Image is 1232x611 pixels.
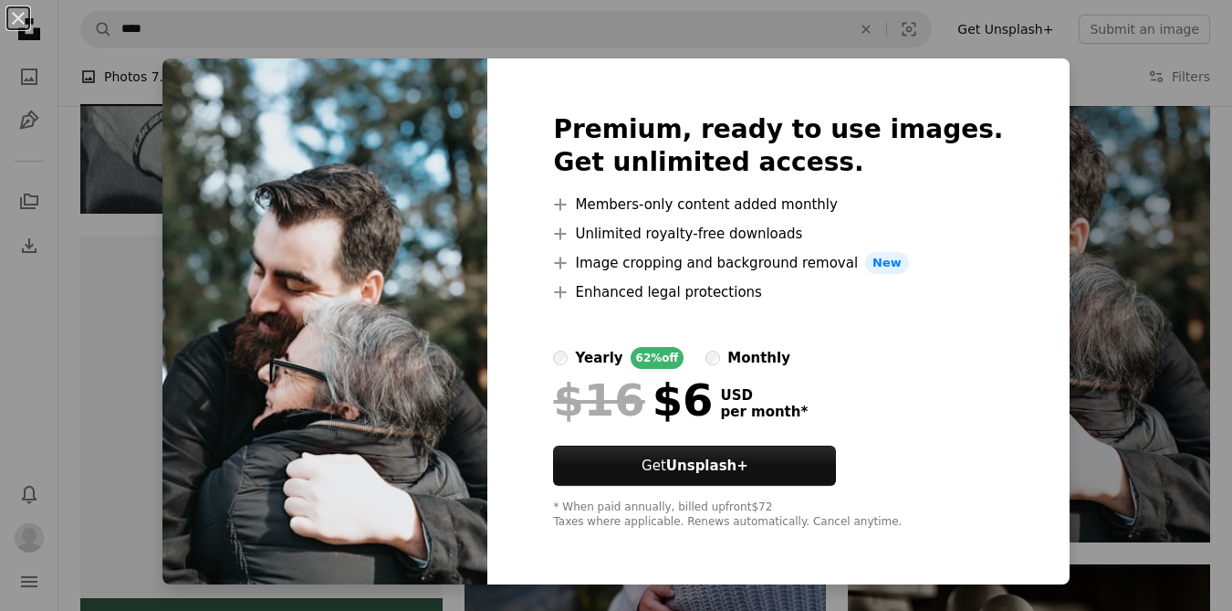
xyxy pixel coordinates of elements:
[29,29,44,44] img: logo_orange.svg
[720,404,808,420] span: per month *
[666,458,748,474] strong: Unsplash+
[69,111,163,123] div: Domain Overview
[553,223,1003,245] li: Unlimited royalty-free downloads
[553,376,644,424] span: $16
[553,351,568,365] input: yearly62%off
[631,347,684,369] div: 62% off
[202,111,308,123] div: Keywords by Traffic
[553,376,713,424] div: $6
[865,252,909,274] span: New
[162,58,487,585] img: premium_photo-1670792253220-b936880b0f1b
[575,347,622,369] div: yearly
[553,252,1003,274] li: Image cropping and background removal
[553,113,1003,179] h2: Premium, ready to use images. Get unlimited access.
[29,47,44,62] img: website_grey.svg
[553,194,1003,216] li: Members-only content added monthly
[182,110,196,124] img: tab_keywords_by_traffic_grey.svg
[553,446,836,486] a: GetUnsplash+
[51,29,89,44] div: v 4.0.25
[47,47,201,62] div: Domain: [DOMAIN_NAME]
[49,110,64,124] img: tab_domain_overview_orange.svg
[720,387,808,404] span: USD
[727,347,790,369] div: monthly
[553,281,1003,303] li: Enhanced legal protections
[553,500,1003,530] div: * When paid annually, billed upfront $72 Taxes where applicable. Renews automatically. Cancel any...
[705,351,720,365] input: monthly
